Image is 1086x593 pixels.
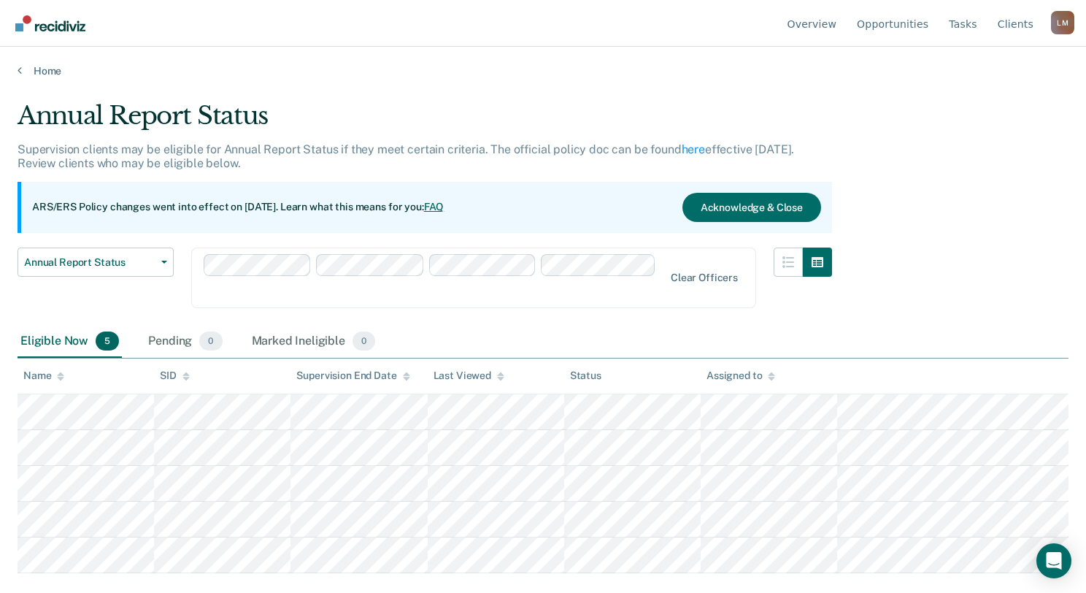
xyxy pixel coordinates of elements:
span: 5 [96,332,119,351]
div: SID [160,370,190,382]
div: Pending0 [145,326,225,358]
div: L M [1051,11,1074,34]
div: Clear officers [671,272,738,284]
div: Annual Report Status [18,101,832,142]
a: FAQ [424,201,444,213]
div: Name [23,370,64,382]
span: 0 [353,332,375,351]
span: 0 [199,332,222,351]
div: Supervision End Date [296,370,409,382]
div: Open Intercom Messenger [1036,543,1071,578]
div: Status [570,370,601,382]
a: Home [18,64,1068,77]
div: Marked Ineligible0 [249,326,379,358]
button: Acknowledge & Close [682,193,821,222]
img: Recidiviz [15,15,85,31]
div: Assigned to [706,370,775,382]
p: Supervision clients may be eligible for Annual Report Status if they meet certain criteria. The o... [18,142,794,170]
a: here [682,142,705,156]
button: Profile dropdown button [1051,11,1074,34]
div: Last Viewed [434,370,504,382]
button: Annual Report Status [18,248,174,277]
div: Eligible Now5 [18,326,122,358]
span: Annual Report Status [24,256,155,269]
p: ARS/ERS Policy changes went into effect on [DATE]. Learn what this means for you: [32,200,444,215]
